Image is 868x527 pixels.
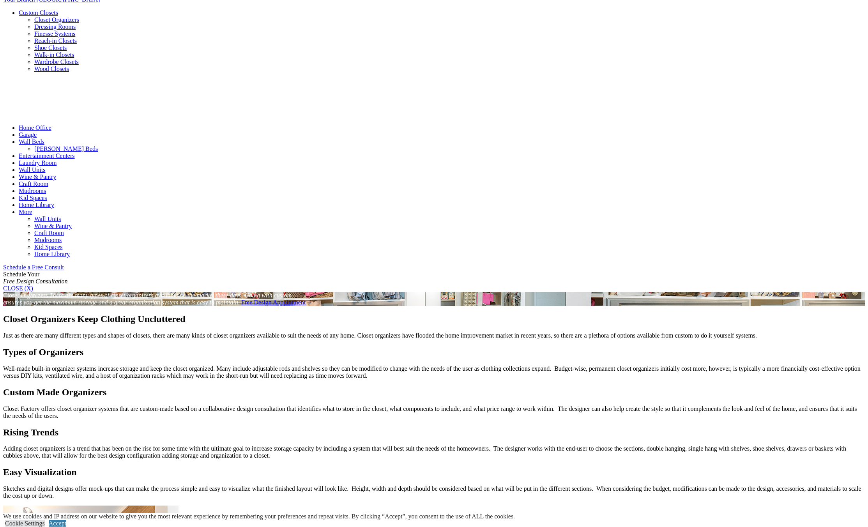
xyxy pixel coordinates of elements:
[19,9,58,16] a: Custom Closets
[3,365,865,379] p: Well-made built-in organizer systems increase storage and keep the closet organized. Many include...
[5,520,45,527] a: Cookie Settings
[3,292,48,299] span: Closet Organizers
[19,180,48,187] a: Craft Room
[49,520,66,527] a: Accept
[19,195,47,201] a: Kid Spaces
[19,187,46,194] a: Mudrooms
[19,152,75,159] a: Entertainment Centers
[34,251,70,257] a: Home Library
[241,299,306,306] a: Free Design Appointment
[3,405,865,419] p: Closet Factory offers closet organizer systems that are custom-made based on a collaborative desi...
[34,23,76,30] a: Dressing Rooms
[3,427,865,438] h2: Rising Trends
[34,230,64,236] a: Craft Room
[3,347,865,357] h2: Types of Organizers
[3,278,68,285] em: Free Design Consultation
[34,223,72,229] a: Wine & Pantry
[34,65,69,72] a: Wood Closets
[34,37,77,44] a: Reach-in Closets
[34,51,74,58] a: Walk-in Closets
[3,264,64,271] a: Schedule a Free Consult (opens a dropdown menu)
[19,202,54,208] a: Home Library
[34,16,79,23] a: Closet Organizers
[3,292,292,306] em: There are many types of closet organizers available on the market these days. Going with custom e...
[19,138,44,145] a: Wall Beds
[34,237,62,243] a: Mudrooms
[3,332,865,339] p: Just as there are many different types and shapes of closets, there are many kinds of closet orga...
[3,387,865,398] h2: Custom Made Organizers
[19,166,45,173] a: Wall Units
[34,145,98,152] a: [PERSON_NAME] Beds
[34,44,67,51] a: Shoe Closets
[19,124,51,131] a: Home Office
[34,244,62,250] a: Kid Spaces
[34,30,75,37] a: Finesse Systems
[3,513,515,520] div: We use cookies and IP address on our website to give you the most relevant experience by remember...
[19,159,57,166] a: Laundry Room
[3,485,865,499] p: Sketches and digital designs offer mock-ups that can make the process simple and easy to visualiz...
[3,271,68,285] span: Schedule Your
[19,131,37,138] a: Garage
[34,216,61,222] a: Wall Units
[3,314,865,324] h1: Closet Organizers Keep Clothing Uncluttered
[19,209,32,215] a: More menu text will display only on big screen
[3,467,865,477] h2: Easy Visualization
[3,285,33,292] a: CLOSE (X)
[19,173,56,180] a: Wine & Pantry
[34,58,79,65] a: Wardrobe Closets
[3,445,865,459] p: Adding closet organizers is a trend that has been on the rise for some time with the ultimate goa...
